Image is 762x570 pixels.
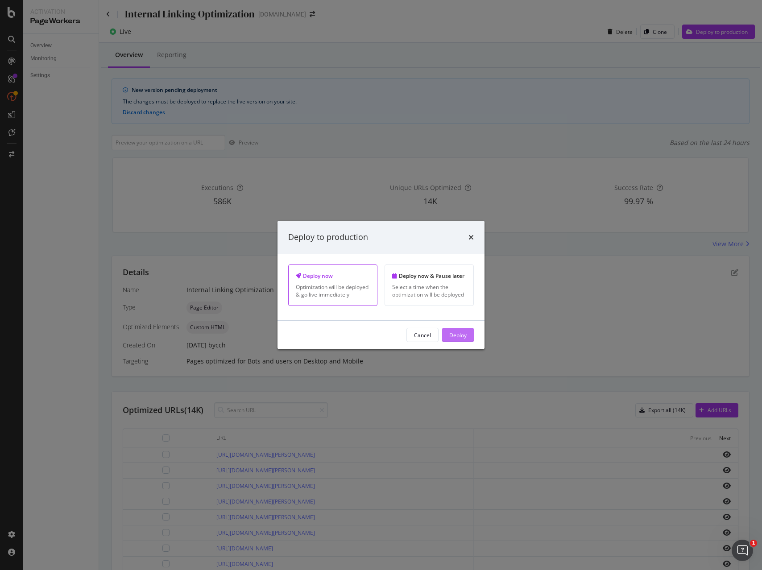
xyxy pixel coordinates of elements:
iframe: Intercom live chat [732,540,753,561]
div: Optimization will be deployed & go live immediately [296,283,370,298]
div: times [468,231,474,243]
span: 1 [750,540,757,547]
div: modal [277,221,485,349]
button: Deploy [442,328,474,342]
div: Deploy now & Pause later [392,272,466,280]
button: Cancel [406,328,439,342]
div: Deploy now [296,272,370,280]
div: Select a time when the optimization will be deployed [392,283,466,298]
div: Deploy [449,331,467,339]
div: Cancel [414,331,431,339]
div: Deploy to production [288,231,368,243]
